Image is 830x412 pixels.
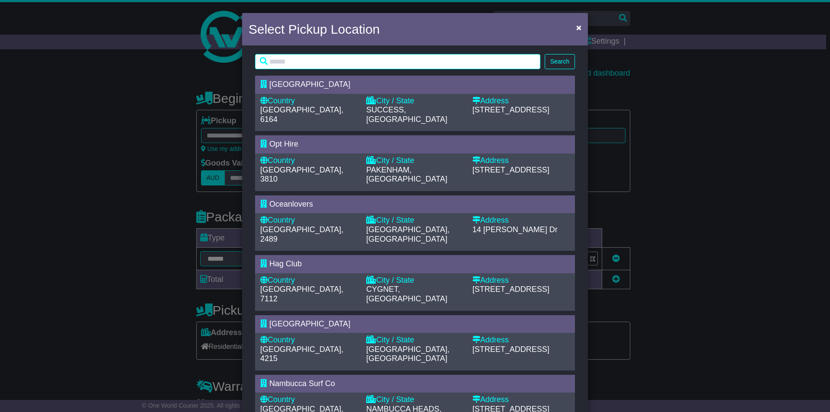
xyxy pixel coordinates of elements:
[260,335,358,345] div: Country
[366,96,463,106] div: City / State
[472,276,570,285] div: Address
[260,96,358,106] div: Country
[472,395,570,405] div: Address
[260,166,343,184] span: [GEOGRAPHIC_DATA], 3810
[572,19,586,36] button: Close
[366,285,447,303] span: CYGNET, [GEOGRAPHIC_DATA]
[472,156,570,166] div: Address
[260,156,358,166] div: Country
[545,54,575,69] button: Search
[366,395,463,405] div: City / State
[366,276,463,285] div: City / State
[472,166,549,174] span: [STREET_ADDRESS]
[366,225,449,243] span: [GEOGRAPHIC_DATA], [GEOGRAPHIC_DATA]
[366,105,447,124] span: SUCCESS, [GEOGRAPHIC_DATA]
[260,105,343,124] span: [GEOGRAPHIC_DATA], 6164
[576,22,581,32] span: ×
[472,96,570,106] div: Address
[260,276,358,285] div: Country
[249,19,380,39] h4: Select Pickup Location
[366,216,463,225] div: City / State
[472,285,549,294] span: [STREET_ADDRESS]
[269,319,350,328] span: [GEOGRAPHIC_DATA]
[260,216,358,225] div: Country
[366,335,463,345] div: City / State
[472,225,558,234] span: 14 [PERSON_NAME] Dr
[269,200,313,208] span: Oceanlovers
[366,345,449,363] span: [GEOGRAPHIC_DATA], [GEOGRAPHIC_DATA]
[269,140,298,148] span: Opt Hire
[472,345,549,354] span: [STREET_ADDRESS]
[269,379,335,388] span: Nambucca Surf Co
[260,225,343,243] span: [GEOGRAPHIC_DATA], 2489
[366,156,463,166] div: City / State
[472,335,570,345] div: Address
[269,259,302,268] span: Hag Club
[472,105,549,114] span: [STREET_ADDRESS]
[472,216,570,225] div: Address
[366,166,447,184] span: PAKENHAM, [GEOGRAPHIC_DATA]
[260,285,343,303] span: [GEOGRAPHIC_DATA], 7112
[269,80,350,89] span: [GEOGRAPHIC_DATA]
[260,395,358,405] div: Country
[260,345,343,363] span: [GEOGRAPHIC_DATA], 4215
